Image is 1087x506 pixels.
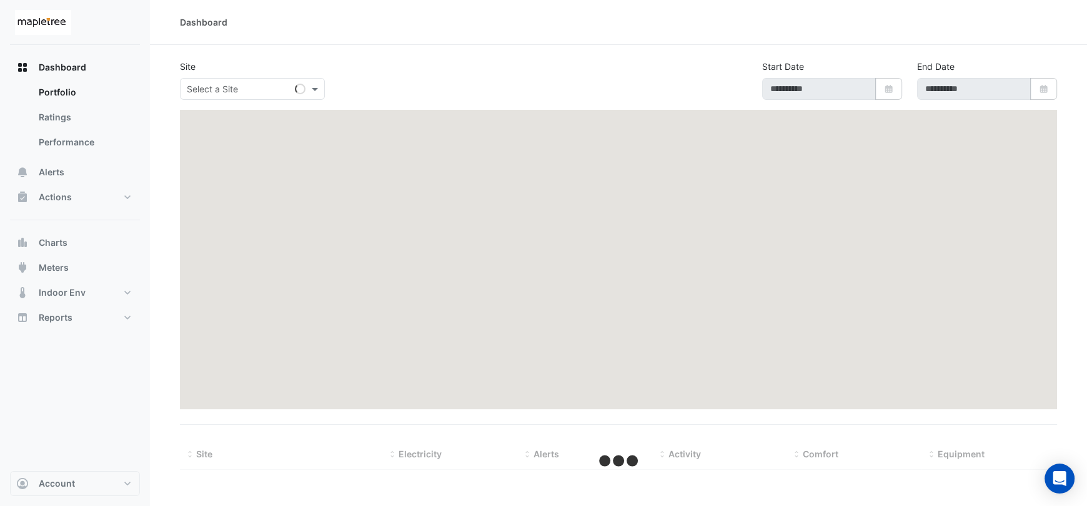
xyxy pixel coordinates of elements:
span: Equipment [938,449,985,459]
label: Site [180,60,196,73]
app-icon: Meters [16,261,29,274]
button: Dashboard [10,55,140,80]
button: Actions [10,185,140,210]
app-icon: Alerts [16,166,29,178]
span: Dashboard [39,61,86,74]
span: Reports [39,311,72,324]
span: Alerts [39,166,64,178]
app-icon: Indoor Env [16,286,29,299]
span: Electricity [399,449,442,459]
button: Alerts [10,160,140,185]
span: Account [39,477,75,490]
div: Open Intercom Messenger [1045,464,1075,494]
app-icon: Reports [16,311,29,324]
img: Company Logo [15,10,71,35]
span: Indoor Env [39,286,86,299]
div: Dashboard [10,80,140,160]
span: Activity [668,449,700,459]
a: Performance [29,130,140,155]
span: Comfort [803,449,838,459]
button: Meters [10,255,140,280]
span: Site [196,449,212,459]
a: Portfolio [29,80,140,105]
label: End Date [917,60,955,73]
button: Charts [10,230,140,255]
span: Meters [39,261,69,274]
button: Indoor Env [10,280,140,305]
button: Account [10,471,140,496]
button: Reports [10,305,140,330]
a: Ratings [29,105,140,130]
app-icon: Dashboard [16,61,29,74]
app-icon: Charts [16,236,29,249]
div: Dashboard [180,16,227,29]
label: Start Date [762,60,804,73]
app-icon: Actions [16,191,29,203]
span: Charts [39,236,67,249]
span: Alerts [534,449,559,459]
span: Actions [39,191,72,203]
